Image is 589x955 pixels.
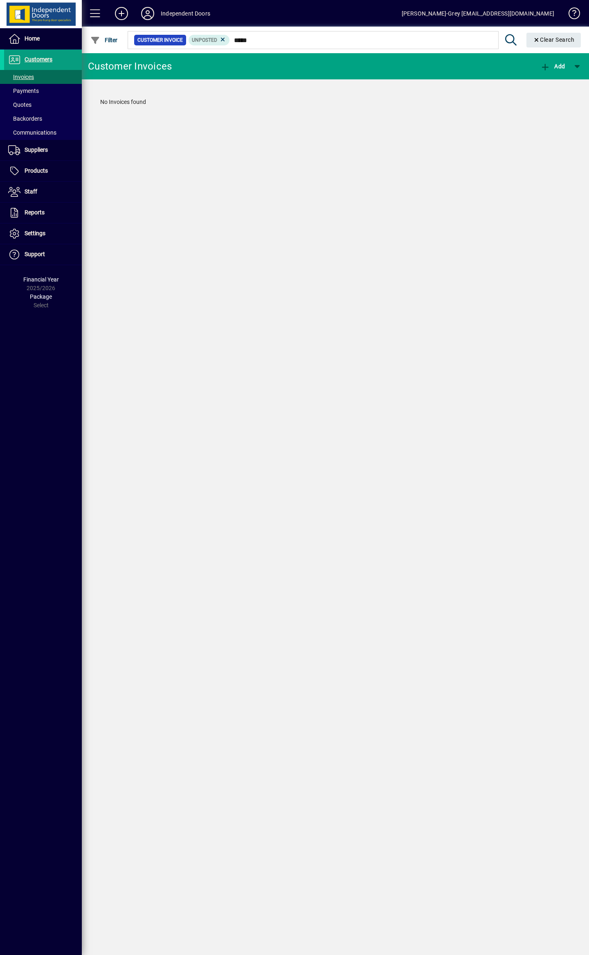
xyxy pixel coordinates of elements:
span: Unposted [192,37,217,43]
a: Suppliers [4,140,82,160]
a: Support [4,244,82,265]
span: Communications [8,129,56,136]
span: Invoices [8,74,34,80]
span: Home [25,35,40,42]
a: Settings [4,223,82,244]
div: [PERSON_NAME]-Grey [EMAIL_ADDRESS][DOMAIN_NAME] [402,7,554,20]
span: Support [25,251,45,257]
button: Clear [526,33,581,47]
span: Quotes [8,101,31,108]
button: Filter [88,33,120,47]
span: Filter [90,37,118,43]
a: Quotes [4,98,82,112]
a: Payments [4,84,82,98]
a: Products [4,161,82,181]
button: Add [108,6,135,21]
span: Settings [25,230,45,236]
a: Reports [4,203,82,223]
mat-chip: Customer Invoice Status: Unposted [189,35,230,45]
div: No Invoices found [92,90,579,115]
a: Backorders [4,112,82,126]
button: Add [538,59,567,74]
span: Clear Search [533,36,575,43]
span: Suppliers [25,146,48,153]
span: Payments [8,88,39,94]
a: Staff [4,182,82,202]
span: Customer Invoice [137,36,183,44]
a: Invoices [4,70,82,84]
a: Knowledge Base [562,2,579,28]
span: Backorders [8,115,42,122]
div: Customer Invoices [88,60,172,73]
span: Package [30,293,52,300]
a: Communications [4,126,82,140]
div: Independent Doors [161,7,210,20]
span: Financial Year [23,276,59,283]
span: Products [25,167,48,174]
span: Add [540,63,565,70]
span: Customers [25,56,52,63]
span: Staff [25,188,37,195]
span: Reports [25,209,45,216]
button: Profile [135,6,161,21]
a: Home [4,29,82,49]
